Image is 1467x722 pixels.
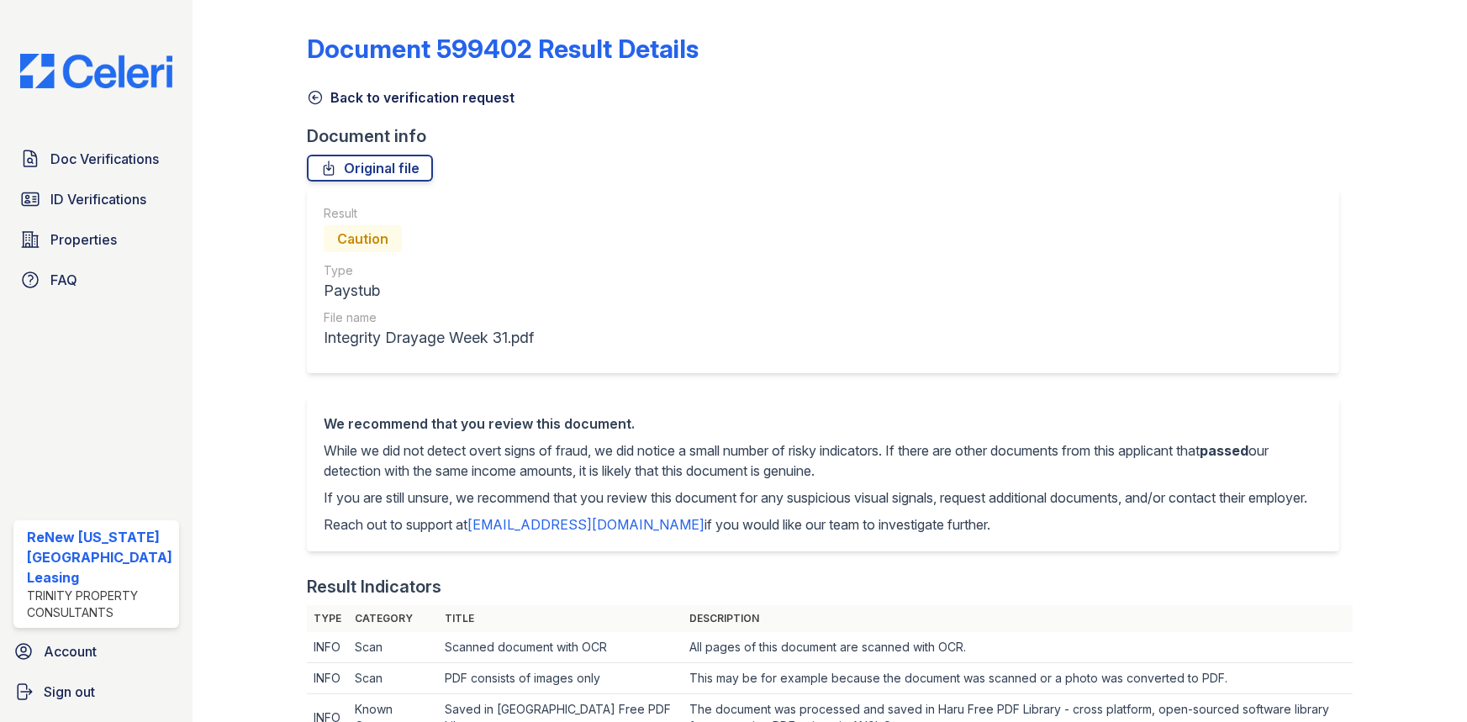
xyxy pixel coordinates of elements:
span: FAQ [50,270,77,290]
a: Back to verification request [307,87,515,108]
div: File name [324,309,534,326]
img: CE_Logo_Blue-a8612792a0a2168367f1c8372b55b34899dd931a85d93a1a3d3e32e68fde9ad4.png [7,54,186,88]
div: Result Indicators [307,575,441,598]
td: INFO [307,632,348,663]
iframe: chat widget [1396,655,1450,705]
div: Trinity Property Consultants [27,588,172,621]
a: Sign out [7,675,186,709]
td: PDF consists of images only [438,663,683,694]
a: Original file [307,155,433,182]
a: [EMAIL_ADDRESS][DOMAIN_NAME] [467,516,704,533]
a: ID Verifications [13,182,179,216]
a: Properties [13,223,179,256]
td: Scanned document with OCR [438,632,683,663]
a: Doc Verifications [13,142,179,176]
p: While we did not detect overt signs of fraud, we did notice a small number of risky indicators. I... [324,440,1323,481]
td: This may be for example because the document was scanned or a photo was converted to PDF. [683,663,1353,694]
p: If you are still unsure, we recommend that you review this document for any suspicious visual sig... [324,487,1323,508]
div: Integrity Drayage Week 31.pdf [324,326,534,350]
th: Description [683,605,1353,632]
th: Title [438,605,683,632]
div: We recommend that you review this document. [324,414,1323,434]
a: Account [7,635,186,668]
span: Account [44,641,97,661]
td: All pages of this document are scanned with OCR. [683,632,1353,663]
div: ReNew [US_STATE][GEOGRAPHIC_DATA] Leasing [27,527,172,588]
div: Caution [324,225,402,252]
span: Sign out [44,682,95,702]
a: Document 599402 Result Details [307,34,699,64]
div: Document info [307,124,1354,148]
td: Scan [348,663,439,694]
span: Properties [50,229,117,250]
div: Type [324,262,534,279]
td: Scan [348,632,439,663]
span: Doc Verifications [50,149,159,169]
a: FAQ [13,263,179,297]
p: Reach out to support at if you would like our team to investigate further. [324,514,1323,535]
th: Category [348,605,439,632]
span: passed [1200,442,1248,459]
span: ID Verifications [50,189,146,209]
div: Paystub [324,279,534,303]
td: INFO [307,663,348,694]
div: Result [324,205,534,222]
th: Type [307,605,348,632]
